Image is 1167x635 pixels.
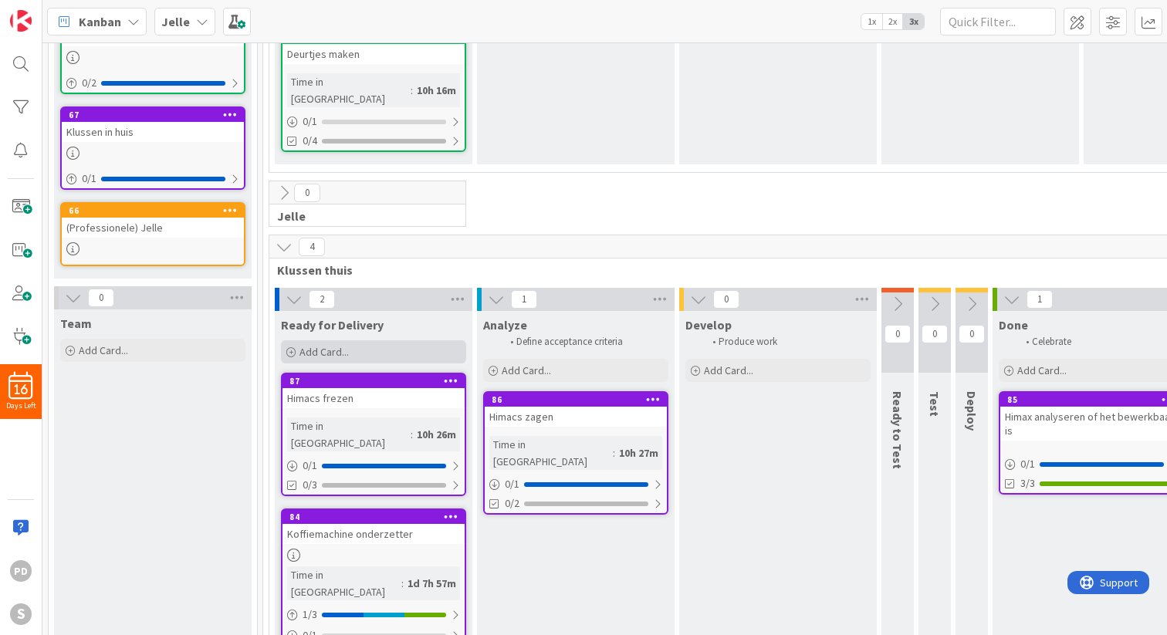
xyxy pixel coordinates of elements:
[489,436,613,470] div: Time in [GEOGRAPHIC_DATA]
[492,394,667,405] div: 86
[485,407,667,427] div: Himacs zagen
[485,475,667,494] div: 0/1
[685,317,732,333] span: Develop
[903,14,924,29] span: 3x
[411,82,413,99] span: :
[287,417,411,451] div: Time in [GEOGRAPHIC_DATA]
[940,8,1056,35] input: Quick Filter...
[62,218,244,238] div: (Professionele) Jelle
[303,606,317,623] span: 1 / 3
[483,391,668,515] a: 86Himacs zagenTime in [GEOGRAPHIC_DATA]:10h 27m0/10/2
[999,317,1028,333] span: Done
[485,393,667,427] div: 86Himacs zagen
[485,393,667,407] div: 86
[62,204,244,218] div: 66
[282,30,465,64] div: Deurtjes maken
[483,317,527,333] span: Analyze
[79,343,128,357] span: Add Card...
[161,14,190,29] b: Jelle
[713,290,739,309] span: 0
[15,384,28,395] span: 16
[282,456,465,475] div: 0/1
[303,113,317,130] span: 0 / 1
[10,10,32,32] img: Visit kanbanzone.com
[613,444,615,461] span: :
[401,575,404,592] span: :
[282,112,465,131] div: 0/1
[277,208,446,224] span: Jelle
[281,29,466,152] a: Deurtjes makenTime in [GEOGRAPHIC_DATA]:10h 16m0/10/4
[502,363,551,377] span: Add Card...
[404,575,460,592] div: 1d 7h 57m
[1020,456,1035,472] span: 0 / 1
[79,12,121,31] span: Kanban
[62,169,244,188] div: 0/1
[82,171,96,187] span: 0 / 1
[299,238,325,256] span: 4
[885,325,911,343] span: 0
[88,289,114,307] span: 0
[511,290,537,309] span: 1
[303,133,317,149] span: 0/4
[69,110,244,120] div: 67
[282,388,465,408] div: Himacs frezen
[62,122,244,142] div: Klussen in huis
[282,44,465,64] div: Deurtjes maken
[287,566,401,600] div: Time in [GEOGRAPHIC_DATA]
[890,391,905,469] span: Ready to Test
[505,495,519,512] span: 0/2
[1027,290,1053,309] span: 1
[32,2,70,21] span: Support
[10,603,32,625] div: S
[62,73,244,93] div: 0/2
[287,73,411,107] div: Time in [GEOGRAPHIC_DATA]
[282,374,465,408] div: 87Himacs frezen
[861,14,882,29] span: 1x
[282,605,465,624] div: 1/3
[60,202,245,266] a: 66(Professionele) Jelle
[704,336,868,348] li: Produce work
[282,510,465,524] div: 84
[959,325,985,343] span: 0
[282,374,465,388] div: 87
[62,108,244,122] div: 67
[281,373,466,496] a: 87Himacs frezenTime in [GEOGRAPHIC_DATA]:10h 26m0/10/3
[303,477,317,493] span: 0/3
[62,204,244,238] div: 66(Professionele) Jelle
[299,345,349,359] span: Add Card...
[60,106,245,190] a: 67Klussen in huis0/1
[964,391,979,431] span: Deploy
[10,560,32,582] div: pd
[62,108,244,142] div: 67Klussen in huis
[82,75,96,91] span: 0 / 2
[1017,363,1067,377] span: Add Card...
[505,476,519,492] span: 0 / 1
[60,316,92,331] span: Team
[413,82,460,99] div: 10h 16m
[281,317,384,333] span: Ready for Delivery
[289,512,465,522] div: 84
[922,325,948,343] span: 0
[882,14,903,29] span: 2x
[1020,475,1035,491] span: 3/3
[289,376,465,387] div: 87
[69,205,244,216] div: 66
[411,426,413,443] span: :
[502,336,666,348] li: Define acceptance criteria
[60,11,245,94] a: Kast Mirre0/2
[282,510,465,544] div: 84Koffiemachine onderzetter
[309,290,335,309] span: 2
[303,458,317,474] span: 0 / 1
[615,444,662,461] div: 10h 27m
[294,184,320,202] span: 0
[413,426,460,443] div: 10h 26m
[704,363,753,377] span: Add Card...
[927,391,942,417] span: Test
[282,524,465,544] div: Koffiemachine onderzetter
